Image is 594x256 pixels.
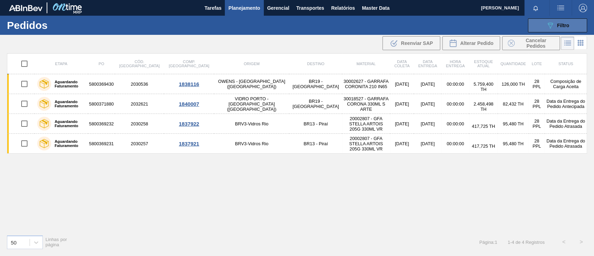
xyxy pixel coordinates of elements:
td: BR13 - Piraí [289,114,342,134]
span: Cód. [GEOGRAPHIC_DATA] [119,60,159,68]
td: 5800369231 [88,134,115,154]
span: Etapa [55,62,67,66]
span: Transportes [296,4,324,12]
td: [DATE] [414,74,441,94]
span: PO [98,62,104,66]
button: Filtro [528,18,587,32]
span: Página : 1 [479,240,497,245]
td: 20002807 - GFA STELLA ARTOIS 205G 330ML VR [342,114,390,134]
td: Data da Entrega do Pedido Antecipada [545,94,587,114]
a: Aguardando Faturamento58003692312030257BRV3-Vidros RioBR13 - Piraí20002807 - GFA STELLA ARTOIS 20... [7,134,587,154]
td: 00:00:00 [441,134,469,154]
span: Origem [244,62,259,66]
img: Logout [579,4,587,12]
a: Aguardando Faturamento58003694302030536OWENS - [GEOGRAPHIC_DATA] ([GEOGRAPHIC_DATA])BR19 - [GEOGR... [7,74,587,94]
td: [DATE] [390,114,414,134]
button: Notificações [524,3,547,13]
span: Quantidade [500,62,526,66]
span: Planejamento [228,4,260,12]
td: 00:00:00 [441,74,469,94]
td: 28 PPL [529,114,545,134]
span: Estoque atual [474,60,493,68]
a: Aguardando Faturamento58003718802032621VIDRO PORTO - [GEOGRAPHIC_DATA] ([GEOGRAPHIC_DATA])BR19 - ... [7,94,587,114]
button: < [555,233,572,251]
div: Alterar Pedido [442,36,500,50]
label: Aguardando Faturamento [51,139,85,148]
span: Tarefas [205,4,222,12]
td: 5800371880 [88,94,115,114]
td: VIDRO PORTO - [GEOGRAPHIC_DATA] ([GEOGRAPHIC_DATA]) [214,94,289,114]
span: Linhas por página [46,237,67,247]
td: [DATE] [414,134,441,154]
td: 28 PPL [529,94,545,114]
span: Data entrega [418,60,437,68]
td: 28 PPL [529,134,545,154]
td: [DATE] [390,94,414,114]
h1: Pedidos [7,21,109,29]
td: 5800369232 [88,114,115,134]
span: 417,725 TH [472,124,495,129]
span: Filtro [557,23,569,28]
td: 2030536 [115,74,164,94]
div: 1837922 [165,121,213,127]
td: BR19 - [GEOGRAPHIC_DATA] [289,74,342,94]
div: 1837921 [165,141,213,147]
td: Data da Entrega do Pedido Atrasada [545,114,587,134]
span: 417,725 TH [472,143,495,149]
span: Status [558,62,573,66]
td: 82,432 TH [498,94,529,114]
div: 50 [11,239,17,245]
td: 2032621 [115,94,164,114]
label: Aguardando Faturamento [51,80,85,88]
td: BR13 - Piraí [289,134,342,154]
td: BRV3-Vidros Rio [214,114,289,134]
td: 2030258 [115,114,164,134]
td: OWENS - [GEOGRAPHIC_DATA] ([GEOGRAPHIC_DATA]) [214,74,289,94]
td: 126,000 TH [498,74,529,94]
div: Reenviar SAP [382,36,440,50]
label: Aguardando Faturamento [51,100,85,108]
img: userActions [556,4,565,12]
div: Visão em Lista [561,37,574,50]
div: 1840007 [165,101,213,107]
td: Data da Entrega do Pedido Atrasada [545,134,587,154]
td: BRV3-Vidros Rio [214,134,289,154]
span: Master Data [362,4,389,12]
span: 1 - 4 de 4 Registros [508,240,545,245]
td: [DATE] [414,114,441,134]
span: Data coleta [394,60,410,68]
td: 30002627 - GARRAFA CORONITA 210 IN65 [342,74,390,94]
td: [DATE] [390,134,414,154]
td: 95,480 TH [498,114,529,134]
span: Lote [532,62,542,66]
td: BR19 - [GEOGRAPHIC_DATA] [289,94,342,114]
td: [DATE] [390,74,414,94]
span: 5.759,400 TH [474,82,493,92]
img: TNhmsLtSVTkK8tSr43FrP2fwEKptu5GPRR3wAAAABJRU5ErkJggg== [9,5,42,11]
td: 00:00:00 [441,114,469,134]
div: Visão em Cards [574,37,587,50]
span: Relatórios [331,4,355,12]
td: 5800369430 [88,74,115,94]
span: Gerencial [267,4,290,12]
span: Cancelar Pedidos [517,38,554,49]
span: Destino [307,62,324,66]
button: > [572,233,590,251]
td: 95,480 TH [498,134,529,154]
td: 00:00:00 [441,94,469,114]
span: Material [356,62,375,66]
button: Cancelar Pedidos [502,36,560,50]
td: 2030257 [115,134,164,154]
td: 30018527 - GARRAFA CORONA 330ML S ARTE [342,94,390,114]
span: Comp. [GEOGRAPHIC_DATA] [169,60,209,68]
span: Hora Entrega [446,60,465,68]
td: 20002807 - GFA STELLA ARTOIS 205G 330ML VR [342,134,390,154]
td: [DATE] [414,94,441,114]
span: Reenviar SAP [401,40,433,46]
label: Aguardando Faturamento [51,119,85,128]
div: Cancelar Pedidos em Massa [502,36,560,50]
div: 1838116 [165,81,213,87]
a: Aguardando Faturamento58003692322030258BRV3-Vidros RioBR13 - Piraí20002807 - GFA STELLA ARTOIS 20... [7,114,587,134]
